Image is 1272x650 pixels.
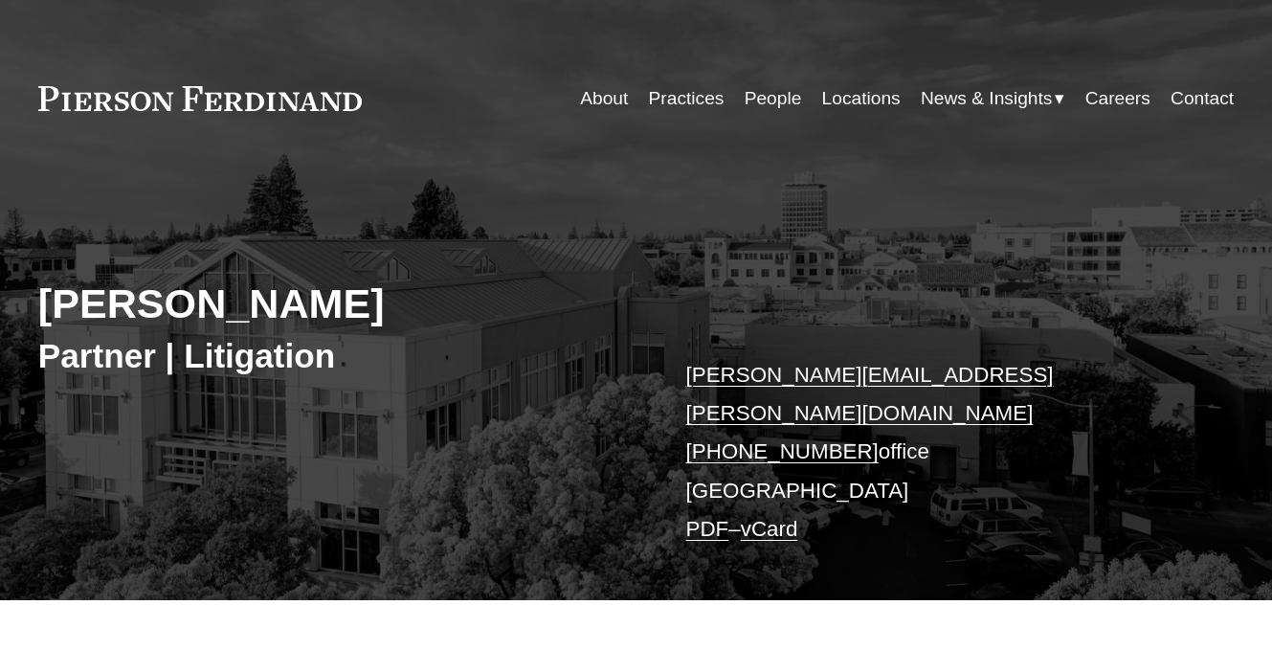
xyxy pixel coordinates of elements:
[38,335,636,376] h3: Partner | Litigation
[686,517,729,541] a: PDF
[741,517,798,541] a: vCard
[1171,80,1234,117] a: Contact
[580,80,628,117] a: About
[921,80,1064,117] a: folder dropdown
[921,82,1052,116] span: News & Insights
[38,279,636,328] h2: [PERSON_NAME]
[686,356,1185,549] p: office [GEOGRAPHIC_DATA] –
[822,80,901,117] a: Locations
[686,439,879,463] a: [PHONE_NUMBER]
[649,80,725,117] a: Practices
[1085,80,1150,117] a: Careers
[686,363,1054,425] a: [PERSON_NAME][EMAIL_ADDRESS][PERSON_NAME][DOMAIN_NAME]
[745,80,802,117] a: People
